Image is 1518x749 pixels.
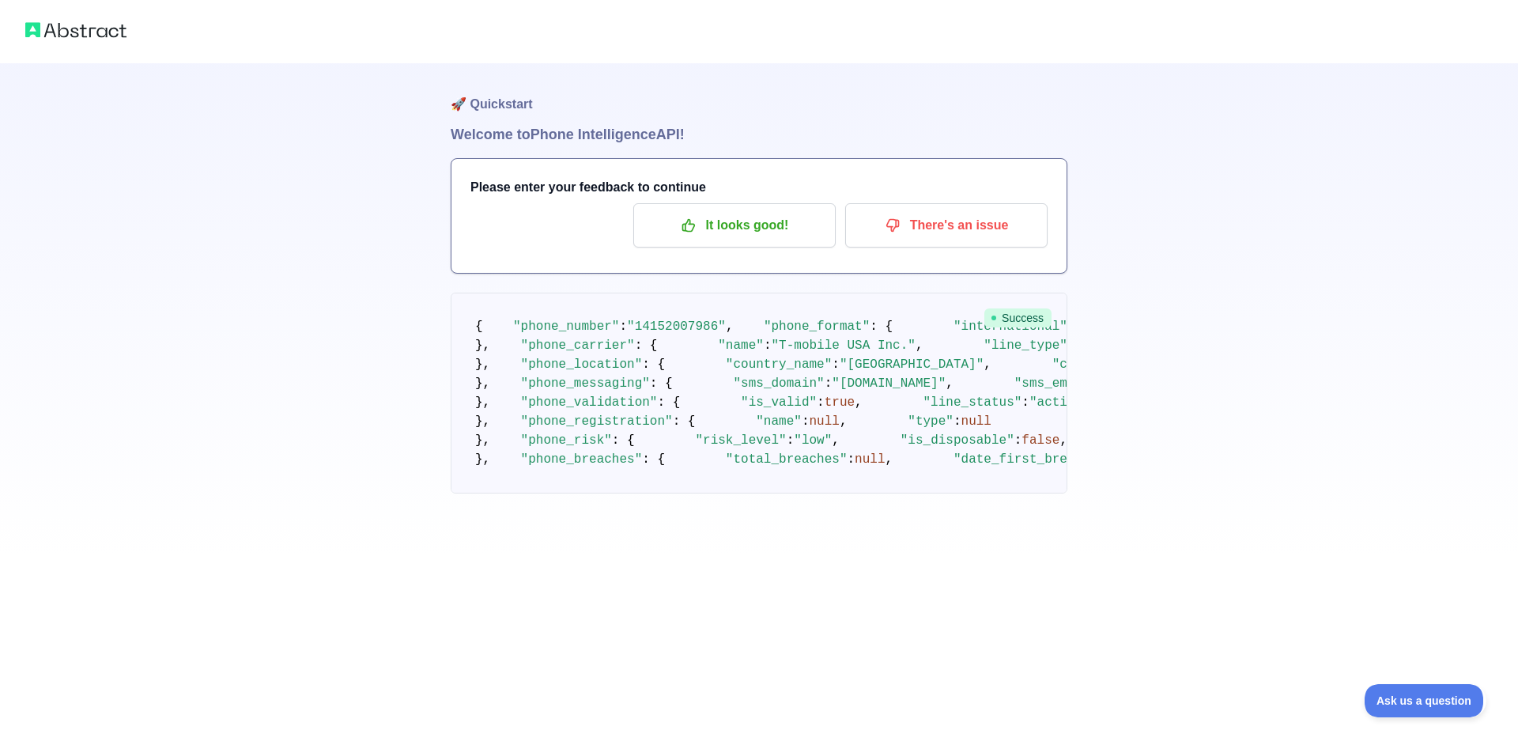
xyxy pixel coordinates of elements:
span: "name" [756,414,802,429]
span: , [916,339,923,353]
span: null [809,414,839,429]
span: , [855,395,863,410]
span: "risk_level" [695,433,786,448]
span: "phone_messaging" [521,376,650,391]
span: : [832,357,840,372]
p: It looks good! [645,212,824,239]
span: : [817,395,825,410]
span: "name" [718,339,764,353]
span: "phone_registration" [521,414,673,429]
span: : { [642,357,665,372]
span: "phone_number" [513,320,619,334]
span: : { [673,414,696,429]
span: : { [612,433,635,448]
span: "phone_validation" [521,395,658,410]
span: , [946,376,953,391]
span: "line_status" [923,395,1022,410]
span: "phone_location" [521,357,643,372]
span: "active" [1029,395,1090,410]
span: Success [984,308,1052,327]
span: : { [635,339,658,353]
span: "phone_format" [764,320,870,334]
span: , [832,433,840,448]
h1: Welcome to Phone Intelligence API! [451,123,1067,146]
p: There's an issue [857,212,1036,239]
span: : [802,414,810,429]
span: : { [650,376,673,391]
span: "sms_domain" [733,376,824,391]
span: "international" [953,320,1067,334]
span: : [1014,433,1022,448]
span: "T-mobile USA Inc." [771,339,915,353]
span: "[DOMAIN_NAME]" [832,376,946,391]
span: : [764,339,772,353]
span: "low" [794,433,832,448]
span: "phone_risk" [521,433,612,448]
img: Abstract logo [25,19,126,41]
span: null [855,452,885,467]
span: "total_breaches" [726,452,848,467]
span: "line_type" [984,339,1067,353]
span: , [840,414,848,429]
span: : [1021,395,1029,410]
span: "sms_email" [1014,376,1098,391]
h1: 🚀 Quickstart [451,63,1067,123]
span: , [984,357,991,372]
span: , [1059,433,1067,448]
span: "country_code" [1052,357,1158,372]
span: "type" [908,414,953,429]
span: "14152007986" [627,320,726,334]
span: "is_disposable" [901,433,1014,448]
button: It looks good! [633,203,836,248]
h3: Please enter your feedback to continue [470,178,1048,197]
span: null [961,414,991,429]
span: : { [870,320,893,334]
span: , [885,452,893,467]
span: "is_valid" [741,395,817,410]
span: : { [657,395,680,410]
span: : [787,433,795,448]
span: "phone_carrier" [521,339,635,353]
span: "date_first_breached" [953,452,1113,467]
span: , [726,320,734,334]
span: "phone_breaches" [521,452,643,467]
span: true [825,395,855,410]
button: There's an issue [845,203,1048,248]
span: : [953,414,961,429]
span: false [1021,433,1059,448]
span: "[GEOGRAPHIC_DATA]" [840,357,984,372]
span: : [619,320,627,334]
span: "country_name" [726,357,832,372]
span: : { [642,452,665,467]
span: : [847,452,855,467]
iframe: Toggle Customer Support [1365,684,1486,717]
span: : [825,376,833,391]
span: { [475,320,483,334]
